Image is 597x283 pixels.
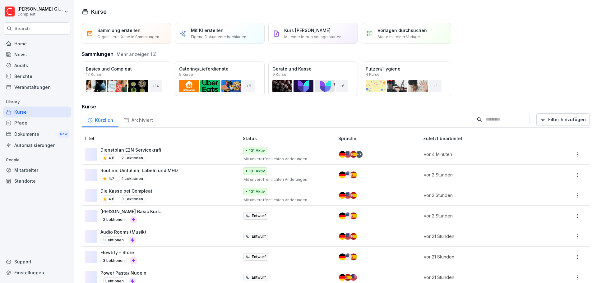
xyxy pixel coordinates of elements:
p: Routine: Umfüllen, Labeln und MHD [100,167,178,174]
a: Einstellungen [3,267,71,278]
a: Basics und Compleat17 Kurse+14 [82,62,171,96]
h3: Kurse [82,103,590,110]
a: Home [3,38,71,49]
p: Starte mit einer Vorlage [377,34,420,40]
p: Entwurf [252,275,266,280]
img: de.svg [339,274,346,281]
div: + 6 [243,80,255,92]
p: 101 Aktiv [249,168,265,174]
p: Compleat [17,12,63,16]
p: 4 Lektionen [119,175,146,182]
img: de.svg [339,212,346,219]
p: 4 Kurse [366,73,380,76]
p: Dienstplan E2N Servicekraft [100,147,161,153]
p: vor 4 Minuten [424,151,539,157]
img: us.svg [350,274,357,281]
p: Sammlung erstellen [97,27,141,34]
p: Audio Rooms (Musik) [100,229,146,235]
p: Entwurf [252,254,266,260]
p: 17 Kurse [86,73,101,76]
p: vor 21 Stunden [424,233,539,240]
img: us.svg [345,192,351,199]
img: us.svg [345,151,351,158]
img: de.svg [339,171,346,178]
img: de.svg [339,253,346,260]
img: us.svg [345,212,351,219]
p: 9 Kurse [272,73,286,76]
p: Kurs [PERSON_NAME] [284,27,331,34]
a: Veranstaltungen [3,82,71,93]
a: Catering/Lieferdienste9 Kurse+6 [175,62,265,96]
p: Mit einer leeren Vorlage starten [284,34,341,40]
p: Sprache [338,135,421,142]
p: Geräte und Kasse [272,66,354,72]
img: es.svg [350,253,357,260]
img: us.svg [345,171,351,178]
p: 3 Lektionen [119,195,146,203]
p: Die Kasse bei Compleat [100,188,152,194]
p: Search [15,25,30,32]
div: Berichte [3,71,71,82]
a: Pfade [3,117,71,128]
p: vor 2 Stunden [424,212,539,219]
img: de.svg [339,233,346,240]
p: [PERSON_NAME] Basic Kurs. [100,208,161,215]
p: Vorlagen durchsuchen [377,27,427,34]
p: Status [243,135,336,142]
img: es.svg [350,212,357,219]
a: Standorte [3,176,71,186]
a: Mitarbeiter [3,165,71,176]
p: vor 2 Stunden [424,192,539,199]
a: News [3,49,71,60]
img: us.svg [345,233,351,240]
img: de.svg [339,192,346,199]
p: Catering/Lieferdienste [179,66,261,72]
p: Zuletzt bearbeitet [423,135,547,142]
p: Putzen/Hygiene [366,66,447,72]
p: People [3,155,71,165]
p: Mit KI erstellen [191,27,224,34]
h1: Kurse [91,7,107,16]
img: es.svg [350,233,357,240]
p: Eigene Dokumente hochladen [191,34,246,40]
p: 4.8 [109,155,114,161]
div: New [58,130,69,138]
p: 1 Lektionen [100,236,126,244]
div: Kürzlich [82,112,118,127]
a: DokumenteNew [3,128,71,140]
p: 4.7 [109,176,114,181]
div: Dokumente [3,128,71,140]
p: Organisiere Kurse in Sammlungen [97,34,159,40]
a: Automatisierungen [3,140,71,151]
p: Entwurf [252,213,266,219]
div: + 6 [336,80,348,92]
div: Support [3,256,71,267]
img: es.svg [350,151,357,158]
p: Basics und Compleat [86,66,167,72]
p: vor 2 Stunden [424,171,539,178]
button: Mehr anzeigen (6) [117,51,157,57]
p: 101 Aktiv [249,148,265,153]
img: es.svg [345,274,351,281]
p: Library [3,97,71,107]
p: Mit unveröffentlichten Änderungen [243,156,328,162]
p: vor 21 Stunden [424,253,539,260]
p: [PERSON_NAME] Gimpel [17,7,63,12]
img: us.svg [345,253,351,260]
p: 9 Kurse [179,73,193,76]
a: Geräte und Kasse9 Kurse+6 [268,62,358,96]
h3: Sammlungen [82,50,113,58]
a: Kurse [3,107,71,117]
p: Mit unveröffentlichten Änderungen [243,197,328,203]
a: Archiviert [118,112,158,127]
p: vor 21 Stunden [424,274,539,281]
a: Audits [3,60,71,71]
